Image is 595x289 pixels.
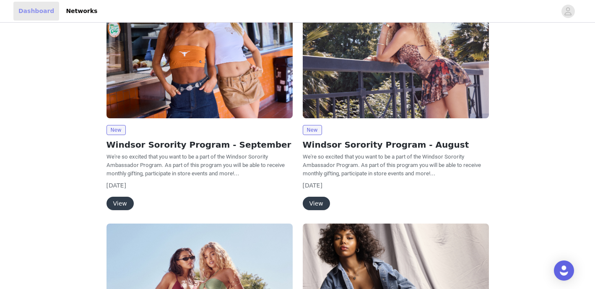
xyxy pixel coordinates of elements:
span: [DATE] [107,182,126,189]
h2: Windsor Sorority Program - September [107,138,293,151]
span: We're so excited that you want to be a part of the Windsor Sorority Ambassador Program. As part o... [303,154,481,177]
a: View [303,200,330,207]
a: Networks [61,2,102,21]
span: [DATE] [303,182,322,189]
a: Dashboard [13,2,59,21]
a: View [107,200,134,207]
div: avatar [564,5,572,18]
h2: Windsor Sorority Program - August [303,138,489,151]
span: New [107,125,126,135]
div: Open Intercom Messenger [554,260,574,281]
button: View [303,197,330,210]
button: View [107,197,134,210]
span: We're so excited that you want to be a part of the Windsor Sorority Ambassador Program. As part o... [107,154,285,177]
span: New [303,125,322,135]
